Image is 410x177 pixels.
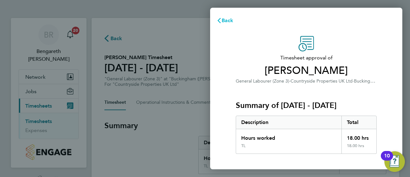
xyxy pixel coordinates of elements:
[236,100,377,111] h3: Summary of [DATE] - [DATE]
[236,64,377,77] span: [PERSON_NAME]
[236,78,289,84] span: General Labourer (Zone 3)
[210,14,240,27] button: Back
[236,129,341,143] div: Hours worked
[341,129,377,143] div: 18.00 hrs
[289,78,291,84] span: ·
[236,116,377,154] div: Summary of 18 - 24 Aug 2025
[241,143,246,148] div: TL
[353,78,354,84] span: ·
[384,151,405,172] button: Open Resource Center, 10 new notifications
[236,116,341,129] div: Description
[384,156,390,164] div: 10
[341,116,377,129] div: Total
[291,78,353,84] span: Countryside Properties UK Ltd
[236,54,377,62] span: Timesheet approval of
[222,17,234,23] span: Back
[341,143,377,154] div: 18.00 hrs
